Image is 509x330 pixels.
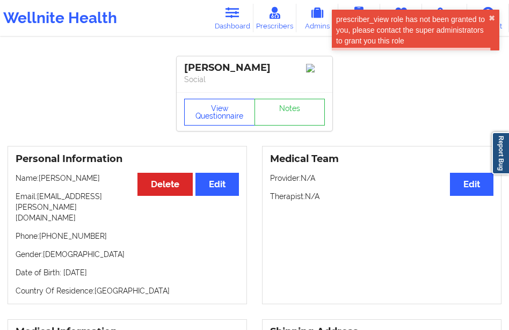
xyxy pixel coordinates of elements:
button: Edit [195,173,239,196]
p: Email: [EMAIL_ADDRESS][PERSON_NAME][DOMAIN_NAME] [16,191,239,223]
p: Phone: [PHONE_NUMBER] [16,231,239,241]
p: Gender: [DEMOGRAPHIC_DATA] [16,249,239,260]
p: Social [184,74,325,85]
p: Therapist: N/A [270,191,493,202]
h3: Personal Information [16,153,239,165]
p: Name: [PERSON_NAME] [16,173,239,184]
button: View Questionnaire [184,99,255,126]
a: Dashboard [212,4,253,32]
button: close [489,14,495,23]
div: [PERSON_NAME] [184,62,325,74]
a: Notes [255,99,325,126]
button: Delete [137,173,193,196]
a: Medications [422,4,467,32]
a: Therapists [380,4,422,32]
div: prescriber_view role has not been granted to you, please contact the super administrators to gran... [336,14,489,46]
img: Image%2Fplaceholer-image.png [306,64,325,72]
p: Date of Birth: [DATE] [16,267,239,278]
button: Edit [450,173,493,196]
a: Prescribers [253,4,296,32]
h3: Medical Team [270,153,493,165]
a: Report Bug [492,132,509,174]
a: Coaches [338,4,380,32]
p: Country Of Residence: [GEOGRAPHIC_DATA] [16,285,239,296]
p: Provider: N/A [270,173,493,184]
a: Admins [296,4,338,32]
a: Account [467,4,509,32]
